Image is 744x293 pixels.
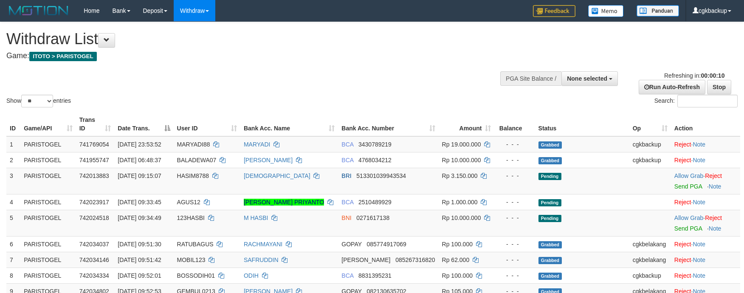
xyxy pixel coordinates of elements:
a: Reject [705,214,722,221]
span: 741955747 [79,157,109,163]
span: 742034037 [79,241,109,248]
a: ODIH [244,272,259,279]
span: Rp 62.000 [442,256,470,263]
span: Pending [538,215,561,222]
span: [DATE] 23:53:52 [118,141,161,148]
div: - - - [498,271,531,280]
td: cgkbelakang [629,252,671,268]
span: [DATE] 09:34:49 [118,214,161,221]
div: - - - [498,172,531,180]
td: PARISTOGEL [20,210,76,236]
a: M HASBI [244,214,268,221]
span: [DATE] 09:51:30 [118,241,161,248]
td: PARISTOGEL [20,168,76,194]
a: Send PGA [674,225,702,232]
th: Game/API: activate to sort column ascending [20,112,76,136]
span: BCA [341,141,353,148]
label: Search: [654,95,738,107]
input: Search: [677,95,738,107]
td: cgkbelakang [629,236,671,252]
h1: Withdraw List [6,31,488,48]
div: - - - [498,240,531,248]
span: 742023917 [79,199,109,206]
span: Copy 0271617138 to clipboard [356,214,389,221]
th: Op: activate to sort column ascending [629,112,671,136]
span: Copy 4768034212 to clipboard [358,157,392,163]
a: Note [693,272,705,279]
td: PARISTOGEL [20,194,76,210]
a: Reject [674,157,691,163]
span: 742034146 [79,256,109,263]
div: - - - [498,140,531,149]
span: BRI [341,172,351,179]
a: MARYADI [244,141,271,148]
span: AGUS12 [177,199,200,206]
td: cgkbackup [629,136,671,152]
span: 742013883 [79,172,109,179]
span: [PERSON_NAME] [341,256,390,263]
span: · [674,172,705,179]
a: Stop [707,80,731,94]
td: · [671,252,740,268]
span: BNI [341,214,351,221]
span: Copy 8831395231 to clipboard [358,272,392,279]
td: · [671,210,740,236]
a: [PERSON_NAME] [244,157,293,163]
td: cgkbackup [629,268,671,283]
a: Note [693,141,705,148]
td: PARISTOGEL [20,268,76,283]
td: 3 [6,168,20,194]
button: None selected [561,71,618,86]
span: Pending [538,173,561,180]
span: HASIM8788 [177,172,209,179]
div: - - - [498,156,531,164]
span: Copy 513301039943534 to clipboard [356,172,406,179]
strong: 00:00:10 [701,72,724,79]
span: Refreshing in: [664,72,724,79]
a: SAFRUDDIN [244,256,279,263]
span: Grabbed [538,157,562,164]
span: BCA [341,272,353,279]
span: Copy 3430789219 to clipboard [358,141,392,148]
th: ID [6,112,20,136]
a: Allow Grab [674,214,703,221]
span: Rp 10.000.000 [442,157,481,163]
td: PARISTOGEL [20,252,76,268]
th: Bank Acc. Number: activate to sort column ascending [338,112,438,136]
th: Action [671,112,740,136]
th: Bank Acc. Name: activate to sort column ascending [240,112,338,136]
a: Note [693,199,705,206]
span: · [674,214,705,221]
span: Rp 1.000.000 [442,199,478,206]
a: Reject [674,272,691,279]
span: MARYADI88 [177,141,210,148]
span: Copy 2510489929 to clipboard [358,199,392,206]
span: [DATE] 09:51:42 [118,256,161,263]
div: PGA Site Balance / [500,71,561,86]
a: Note [709,183,721,190]
div: - - - [498,256,531,264]
h4: Game: [6,52,488,60]
span: Rp 19.000.000 [442,141,481,148]
span: BCA [341,199,353,206]
span: Copy 085267316820 to clipboard [395,256,435,263]
a: Note [693,256,705,263]
td: · [671,152,740,168]
span: Rp 100.000 [442,241,473,248]
td: · [671,194,740,210]
td: 8 [6,268,20,283]
td: 2 [6,152,20,168]
span: Grabbed [538,273,562,280]
td: 1 [6,136,20,152]
td: cgkbackup [629,152,671,168]
th: Balance [494,112,535,136]
span: [DATE] 09:33:45 [118,199,161,206]
td: PARISTOGEL [20,152,76,168]
img: Button%20Memo.svg [588,5,624,17]
select: Showentries [21,95,53,107]
span: RATUBAGUS [177,241,214,248]
a: Reject [674,256,691,263]
a: Note [693,241,705,248]
span: Pending [538,199,561,206]
a: Run Auto-Refresh [639,80,705,94]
